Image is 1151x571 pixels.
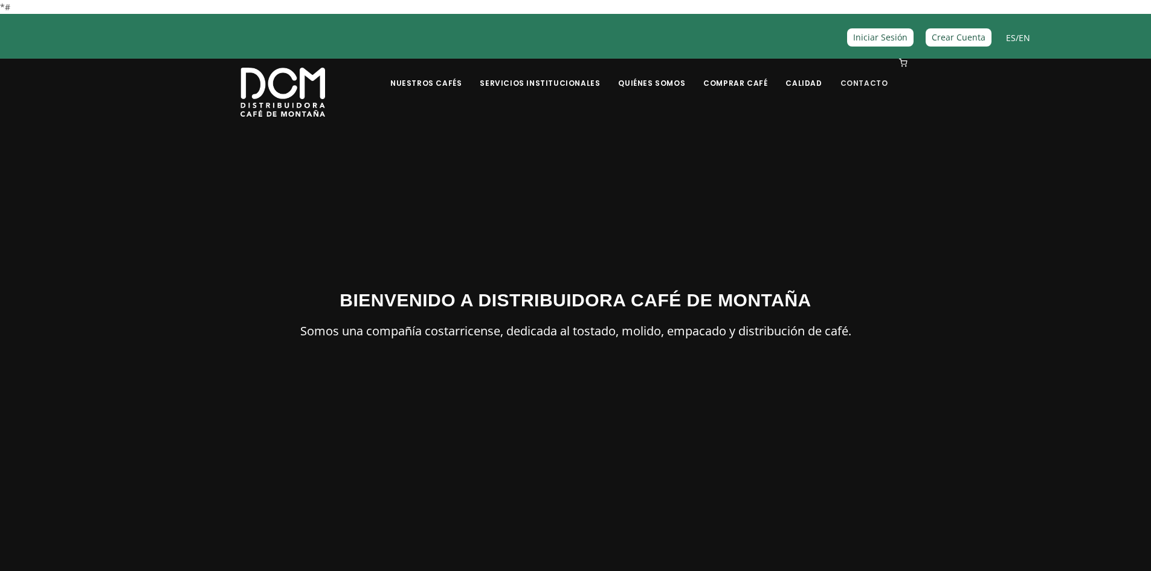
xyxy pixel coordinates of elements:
a: Crear Cuenta [926,28,991,46]
span: / [1006,31,1030,45]
a: Quiénes Somos [611,60,692,88]
a: ES [1006,32,1016,44]
a: Contacto [833,60,895,88]
a: Servicios Institucionales [472,60,607,88]
a: Comprar Café [696,60,775,88]
a: Iniciar Sesión [847,28,914,46]
a: Nuestros Cafés [383,60,469,88]
a: Calidad [778,60,829,88]
p: Somos una compañía costarricense, dedicada al tostado, molido, empacado y distribución de café. [240,321,911,341]
h3: BIENVENIDO A DISTRIBUIDORA CAFÉ DE MONTAÑA [240,286,911,314]
a: EN [1019,32,1030,44]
